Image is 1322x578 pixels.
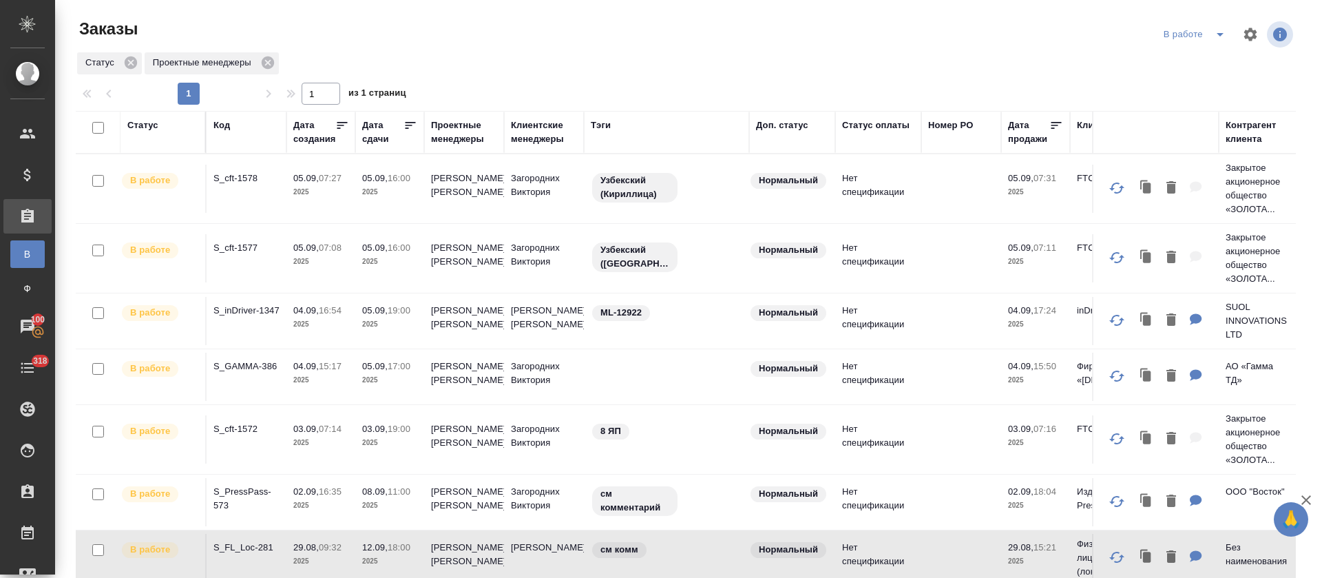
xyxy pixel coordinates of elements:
[600,174,669,201] p: Узбекский (Кириллица)
[76,18,138,40] span: Заказы
[130,424,170,438] p: В работе
[388,242,410,253] p: 16:00
[504,415,584,464] td: Загородних Виктория
[600,424,621,438] p: 8 ЯП
[25,354,56,368] span: 318
[293,255,348,269] p: 2025
[1008,242,1034,253] p: 05.09,
[130,487,170,501] p: В работе
[504,234,584,282] td: Загородних Виктория
[759,306,818,320] p: Нормальный
[1008,486,1034,497] p: 02.09,
[1008,361,1034,371] p: 04.09,
[1100,360,1133,393] button: Обновить
[213,172,280,185] p: S_cft-1578
[362,542,388,553] p: 12.09,
[749,541,828,559] div: Статус по умолчанию для стандартных заказов
[362,436,417,450] p: 2025
[1034,486,1056,497] p: 18:04
[1077,360,1143,387] p: Фирма «[DEMOGRAPHIC_DATA]»
[835,415,921,464] td: Нет спецификации
[10,240,45,268] a: В
[1133,307,1160,335] button: Клонировать
[424,297,504,345] td: [PERSON_NAME] [PERSON_NAME]
[362,318,417,331] p: 2025
[362,118,403,146] div: Дата сдачи
[1077,422,1143,436] p: FTC
[759,362,818,375] p: Нормальный
[1160,244,1183,272] button: Удалить
[424,353,504,401] td: [PERSON_NAME] [PERSON_NAME]
[293,318,348,331] p: 2025
[591,304,742,322] div: ML-12922
[3,351,52,385] a: 318
[1226,300,1292,342] p: SUOL INNOVATIONS LTD
[120,541,198,559] div: Выставляет ПМ после принятия заказа от КМа
[1034,242,1056,253] p: 07:11
[1034,424,1056,434] p: 07:16
[759,543,818,557] p: Нормальный
[17,247,38,261] span: В
[120,172,198,190] div: Выставляет ПМ после принятия заказа от КМа
[388,424,410,434] p: 19:00
[1100,485,1133,518] button: Обновить
[1077,241,1143,255] p: FTC
[362,373,417,387] p: 2025
[1100,172,1133,205] button: Обновить
[424,165,504,213] td: [PERSON_NAME] [PERSON_NAME]
[759,424,818,438] p: Нормальный
[504,353,584,401] td: Загородних Виктория
[130,174,170,187] p: В работе
[1226,118,1292,146] div: Контрагент клиента
[1279,505,1303,534] span: 🙏
[1077,172,1143,185] p: FTC
[362,173,388,183] p: 05.09,
[362,255,417,269] p: 2025
[120,360,198,378] div: Выставляет ПМ после принятия заказа от КМа
[130,306,170,320] p: В работе
[1034,361,1056,371] p: 15:50
[10,275,45,302] a: Ф
[388,542,410,553] p: 18:00
[293,555,348,568] p: 2025
[424,415,504,464] td: [PERSON_NAME] [PERSON_NAME]
[1008,424,1034,434] p: 03.09,
[77,52,142,74] div: Статус
[153,56,256,70] p: Проектные менеджеры
[1226,541,1292,568] p: Без наименования
[145,52,279,74] div: Проектные менеджеры
[504,297,584,345] td: [PERSON_NAME] [PERSON_NAME]
[120,241,198,260] div: Выставляет ПМ после принятия заказа от КМа
[591,485,742,517] div: см комментарий
[511,118,577,146] div: Клиентские менеджеры
[1077,485,1143,513] p: Издательство PressPass
[1183,307,1209,335] button: Для КМ: https://indriver.atlassian.net/browse/ML-12922
[591,541,742,559] div: см комм
[1160,174,1183,203] button: Удалить
[293,361,319,371] p: 04.09,
[431,118,497,146] div: Проектные менеджеры
[319,542,342,553] p: 09:32
[362,242,388,253] p: 05.09,
[362,499,417,513] p: 2025
[749,172,828,190] div: Статус по умолчанию для стандартных заказов
[1183,362,1209,391] button: Для КМ: 04.09. - только каз
[1008,436,1063,450] p: 2025
[1008,118,1049,146] div: Дата продажи
[1008,185,1063,199] p: 2025
[388,486,410,497] p: 11:00
[1034,542,1056,553] p: 15:21
[213,304,280,318] p: S_inDriver-1347
[1100,422,1133,455] button: Обновить
[388,305,410,316] p: 19:00
[835,234,921,282] td: Нет спецификации
[293,486,319,497] p: 02.09,
[130,243,170,257] p: В работе
[759,243,818,257] p: Нормальный
[1133,362,1160,391] button: Клонировать
[1226,161,1292,216] p: Закрытое акционерное общество «ЗОЛОТА...
[213,485,280,513] p: S_PressPass-573
[120,485,198,504] div: Выставляет ПМ после принятия заказа от КМа
[749,360,828,378] div: Статус по умолчанию для стандартных заказов
[1160,488,1183,516] button: Удалить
